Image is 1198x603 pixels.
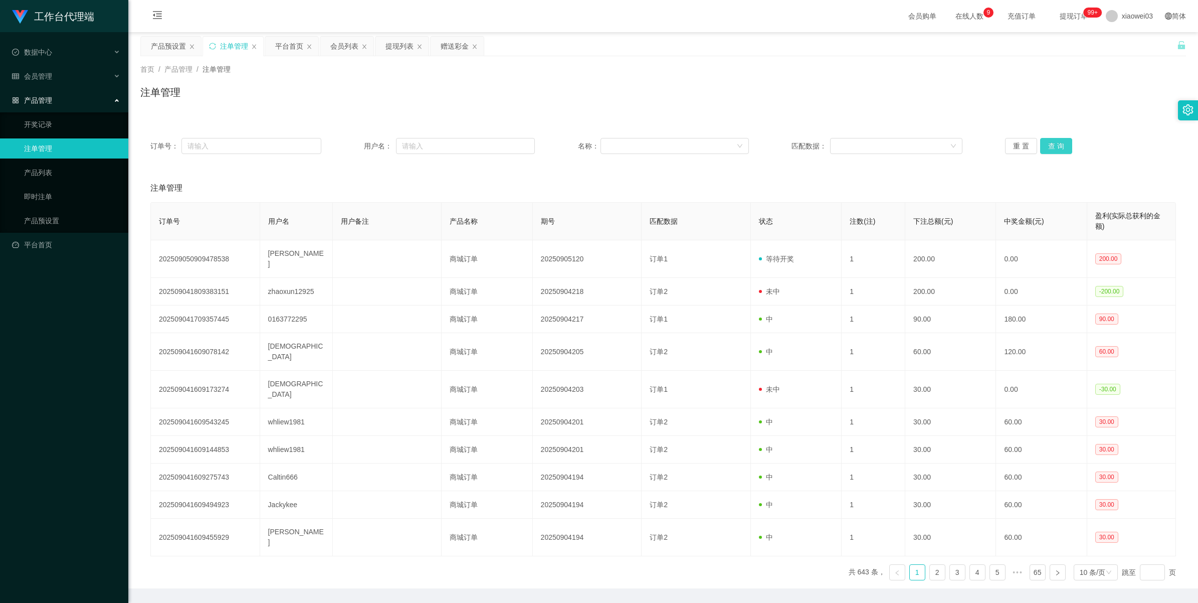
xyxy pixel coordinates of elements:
span: 订单1 [650,385,668,393]
span: 中 [759,473,773,481]
span: 订单1 [650,255,668,263]
a: 开奖记录 [24,114,120,134]
td: 202509041609078142 [151,333,260,371]
td: 商城订单 [442,436,532,464]
td: 20250904194 [533,491,642,519]
i: 图标: right [1055,570,1061,576]
td: whliew1981 [260,408,333,436]
td: 60.00 [996,408,1087,436]
span: 等待开奖 [759,255,794,263]
td: 202509050909478538 [151,240,260,278]
span: 30.00 [1095,416,1118,427]
td: 0163772295 [260,306,333,333]
div: 赠送彩金 [441,37,469,56]
td: 0.00 [996,240,1087,278]
i: 图标: global [1165,13,1172,20]
span: 中 [759,533,773,541]
td: whliew1981 [260,436,333,464]
td: 商城订单 [442,371,532,408]
td: 30.00 [905,519,996,556]
td: 1 [842,464,905,491]
span: 用户名 [268,217,289,225]
td: 202509041609494923 [151,491,260,519]
td: [PERSON_NAME] [260,240,333,278]
td: Caltin666 [260,464,333,491]
td: 60.00 [996,436,1087,464]
i: 图标: close [306,44,312,50]
td: 90.00 [905,306,996,333]
i: 图标: setting [1182,104,1193,115]
span: 中 [759,315,773,323]
span: -30.00 [1095,384,1120,395]
span: 在线人数 [950,13,988,20]
img: logo.9652507e.png [12,10,28,24]
td: 1 [842,371,905,408]
i: 图标: menu-fold [140,1,174,33]
li: 2 [929,564,945,580]
span: 90.00 [1095,314,1118,325]
a: 即时注单 [24,187,120,207]
span: 匹配数据： [791,141,830,152]
a: 3 [950,565,965,580]
span: 用户名： [364,141,396,152]
td: 60.00 [905,333,996,371]
span: 订单2 [650,348,668,356]
li: 上一页 [889,564,905,580]
td: 202509041609455929 [151,519,260,556]
span: 订单1 [650,315,668,323]
span: ••• [1010,564,1026,580]
td: 202509041609144853 [151,436,260,464]
span: 中 [759,348,773,356]
span: 订单2 [650,501,668,509]
td: 商城订单 [442,464,532,491]
i: 图标: close [251,44,257,50]
h1: 工作台代理端 [34,1,94,33]
span: 匹配数据 [650,217,678,225]
i: 图标: close [472,44,478,50]
a: 工作台代理端 [12,12,94,20]
td: 20250904217 [533,306,642,333]
span: 订单2 [650,445,668,454]
span: 数据中心 [12,48,52,56]
div: 跳至 页 [1122,564,1176,580]
td: 30.00 [905,436,996,464]
td: 60.00 [996,464,1087,491]
div: 产品预设置 [151,37,186,56]
td: 60.00 [996,519,1087,556]
i: 图标: down [950,143,956,150]
span: 200.00 [1095,253,1122,264]
td: 30.00 [905,464,996,491]
span: / [158,65,160,73]
span: 会员管理 [12,72,52,80]
td: 202509041809383151 [151,278,260,306]
td: 1 [842,240,905,278]
td: 202509041709357445 [151,306,260,333]
td: 商城订单 [442,240,532,278]
li: 向后 5 页 [1010,564,1026,580]
p: 9 [986,8,990,18]
td: 0.00 [996,371,1087,408]
td: 20250904218 [533,278,642,306]
span: 订单2 [650,473,668,481]
span: 未中 [759,385,780,393]
span: 注数(注) [850,217,875,225]
i: 图标: check-circle-o [12,49,19,56]
i: 图标: sync [209,43,216,50]
td: 200.00 [905,240,996,278]
td: 202509041609275743 [151,464,260,491]
td: 0.00 [996,278,1087,306]
td: 20250904203 [533,371,642,408]
span: / [196,65,198,73]
i: 图标: appstore-o [12,97,19,104]
td: 1 [842,491,905,519]
span: 用户备注 [341,217,369,225]
sup: 9 [983,8,993,18]
span: 中奖金额(元) [1004,217,1044,225]
td: 202509041609173274 [151,371,260,408]
span: 60.00 [1095,346,1118,357]
a: 5 [990,565,1005,580]
i: 图标: close [417,44,423,50]
span: 30.00 [1095,532,1118,543]
td: 1 [842,408,905,436]
td: 1 [842,278,905,306]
